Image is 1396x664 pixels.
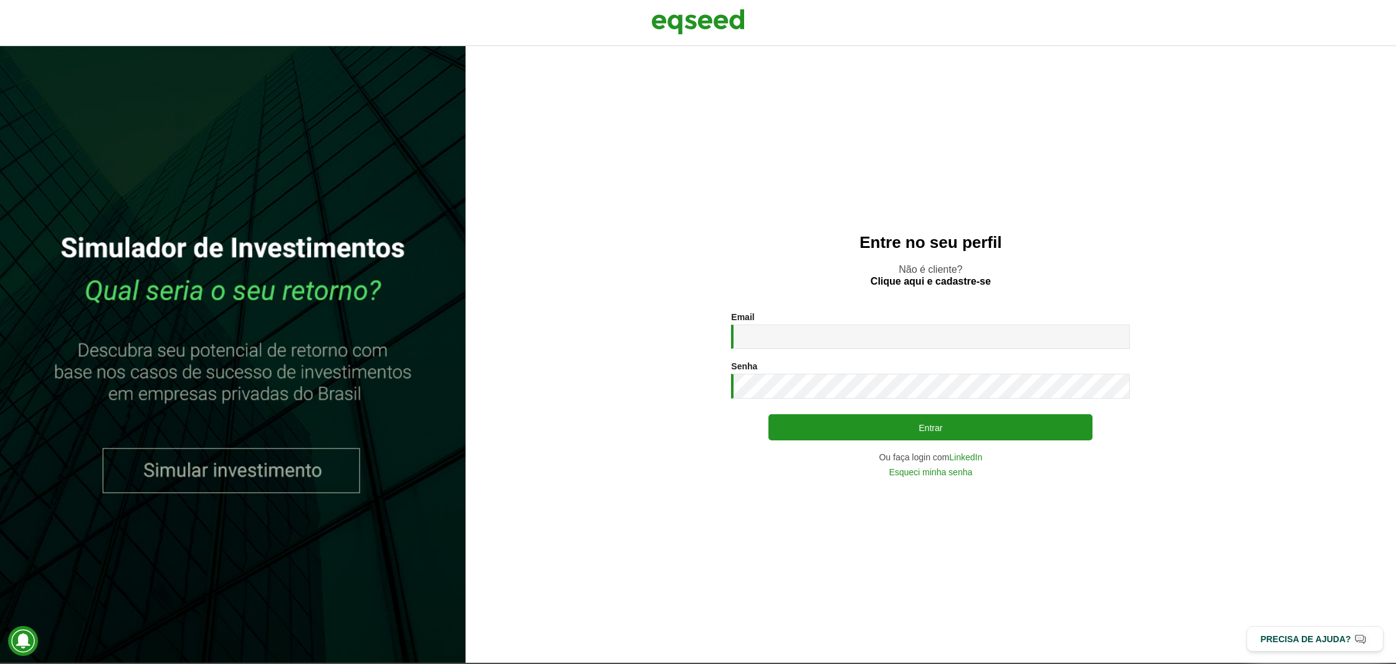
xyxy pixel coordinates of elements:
[490,234,1371,252] h2: Entre no seu perfil
[889,468,972,477] a: Esqueci minha senha
[871,277,991,287] a: Clique aqui e cadastre-se
[949,453,982,462] a: LinkedIn
[490,263,1371,287] p: Não é cliente?
[731,313,754,321] label: Email
[768,414,1092,440] button: Entrar
[731,362,757,371] label: Senha
[731,453,1130,462] div: Ou faça login com
[651,6,745,37] img: EqSeed Logo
